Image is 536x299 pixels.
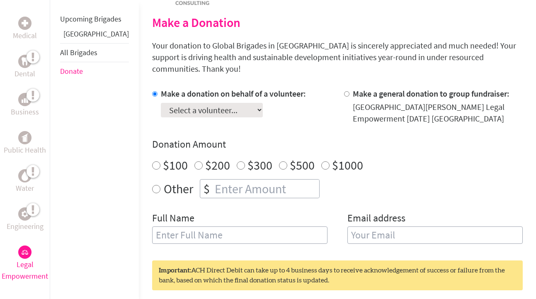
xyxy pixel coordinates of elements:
strong: Important: [159,267,191,274]
a: [GEOGRAPHIC_DATA] [63,29,129,39]
label: Other [164,179,193,198]
div: [GEOGRAPHIC_DATA][PERSON_NAME] Legal Empowerment [DATE] [GEOGRAPHIC_DATA] [353,101,523,124]
p: Public Health [4,144,46,156]
div: Medical [18,17,32,30]
img: Engineering [22,211,28,217]
a: EngineeringEngineering [7,207,44,232]
label: $500 [290,157,315,173]
img: Public Health [22,134,28,142]
p: Legal Empowerment [2,259,48,282]
li: Greece [60,28,129,43]
img: Medical [22,20,28,27]
label: Email address [347,211,405,226]
a: Upcoming Brigades [60,14,121,24]
div: ACH Direct Debit can take up to 4 business days to receive acknowledgement of success or failure ... [152,260,523,290]
div: Engineering [18,207,32,221]
p: Medical [13,30,37,41]
img: Dental [22,57,28,65]
p: Dental [15,68,35,80]
label: Make a donation on behalf of a volunteer: [161,88,306,99]
p: Business [11,106,39,118]
a: Legal EmpowermentLegal Empowerment [2,246,48,282]
img: Legal Empowerment [22,250,28,255]
a: MedicalMedical [13,17,37,41]
h2: Make a Donation [152,15,523,30]
input: Enter Amount [213,180,319,198]
img: Business [22,96,28,103]
a: WaterWater [16,169,34,194]
label: $300 [247,157,272,173]
a: BusinessBusiness [11,93,39,118]
label: Make a general donation to group fundraiser: [353,88,509,99]
h4: Donation Amount [152,138,523,151]
div: $ [200,180,213,198]
label: Full Name [152,211,194,226]
p: Your donation to Global Brigades in [GEOGRAPHIC_DATA] is sincerely appreciated and much needed! Y... [152,40,523,75]
p: Engineering [7,221,44,232]
a: DentalDental [15,55,35,80]
div: Dental [18,55,32,68]
p: Water [16,182,34,194]
div: Water [18,169,32,182]
label: $1000 [332,157,363,173]
label: $100 [163,157,188,173]
a: All Brigades [60,48,97,57]
li: All Brigades [60,43,129,62]
div: Legal Empowerment [18,246,32,259]
a: Donate [60,66,83,76]
input: Your Email [347,226,523,244]
a: Public HealthPublic Health [4,131,46,156]
div: Business [18,93,32,106]
li: Upcoming Brigades [60,10,129,28]
input: Enter Full Name [152,226,327,244]
div: Public Health [18,131,32,144]
label: $200 [205,157,230,173]
li: Donate [60,62,129,80]
img: Water [22,171,28,180]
